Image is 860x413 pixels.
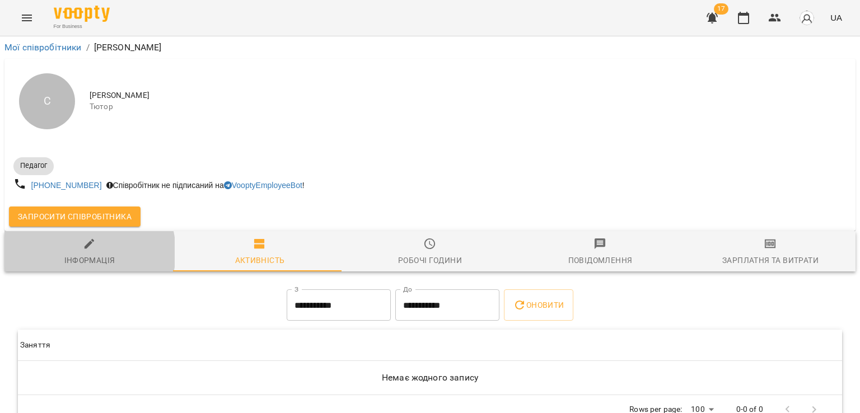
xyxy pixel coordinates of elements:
[722,254,819,267] div: Зарплатня та Витрати
[20,339,50,352] div: Sort
[104,177,307,193] div: Співробітник не підписаний на !
[54,23,110,30] span: For Business
[64,254,115,267] div: Інформація
[90,90,847,101] span: [PERSON_NAME]
[714,3,728,15] span: 17
[235,254,285,267] div: Активність
[54,6,110,22] img: Voopty Logo
[4,42,82,53] a: Мої співробітники
[224,181,302,190] a: VooptyEmployeeBot
[568,254,633,267] div: Повідомлення
[20,339,50,352] div: Заняття
[13,161,54,171] span: Педагог
[19,73,75,129] div: С
[94,41,162,54] p: [PERSON_NAME]
[799,10,815,26] img: avatar_s.png
[20,339,840,352] span: Заняття
[90,101,847,112] span: Тютор
[4,41,856,54] nav: breadcrumb
[18,210,132,223] span: Запросити співробітника
[504,289,573,321] button: Оновити
[398,254,462,267] div: Робочі години
[13,4,40,31] button: Menu
[86,41,90,54] li: /
[9,206,141,227] button: Запросити співробітника
[20,370,840,386] h6: Немає жодного запису
[826,7,847,28] button: UA
[513,298,564,312] span: Оновити
[830,12,842,24] span: UA
[31,181,102,190] a: [PHONE_NUMBER]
